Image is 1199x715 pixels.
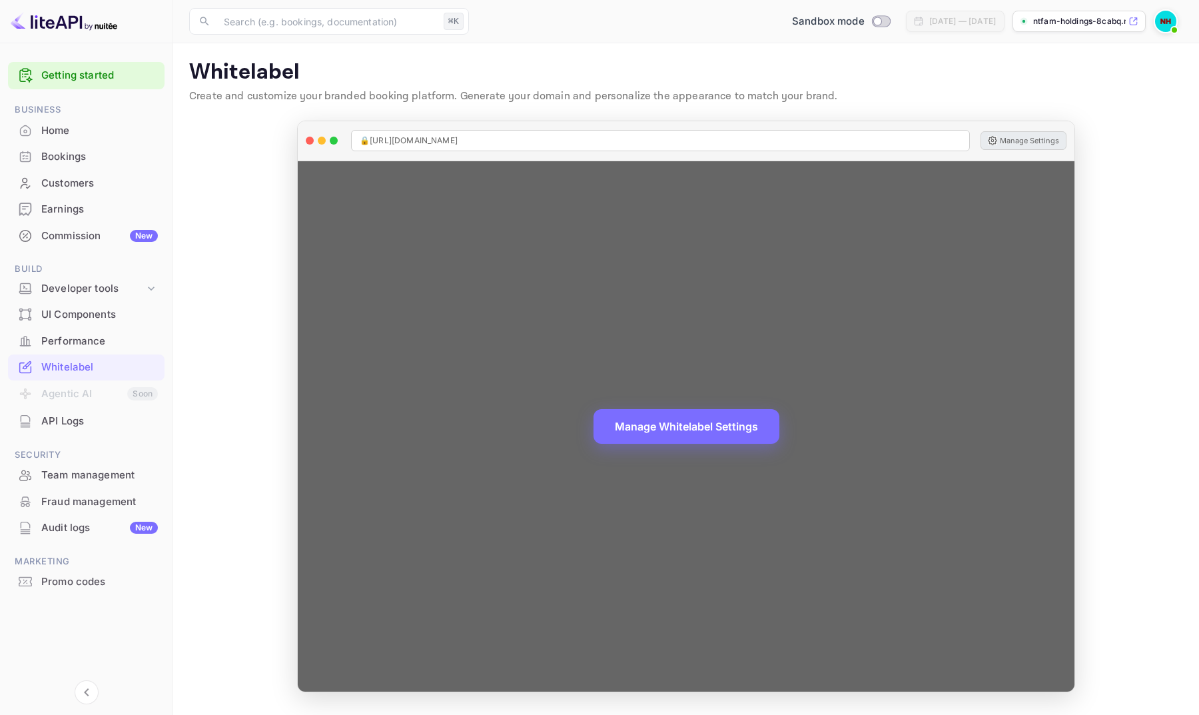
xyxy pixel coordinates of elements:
a: Audit logsNew [8,515,165,540]
span: Business [8,103,165,117]
div: Team management [8,462,165,488]
a: Home [8,118,165,143]
div: Whitelabel [8,355,165,380]
a: Promo codes [8,569,165,594]
div: Whitelabel [41,360,158,375]
a: Customers [8,171,165,195]
p: Whitelabel [189,59,1183,86]
p: ntfam-holdings-8cabq.n... [1033,15,1126,27]
input: Search (e.g. bookings, documentation) [216,8,438,35]
div: Getting started [8,62,165,89]
div: New [130,230,158,242]
div: Customers [8,171,165,197]
button: Collapse navigation [75,680,99,704]
div: Audit logsNew [8,515,165,541]
span: Sandbox mode [792,14,865,29]
button: Manage Settings [981,131,1066,150]
button: Manage Whitelabel Settings [594,409,779,444]
div: Team management [41,468,158,483]
span: Build [8,262,165,277]
div: ⌘K [444,13,464,30]
a: Bookings [8,144,165,169]
a: Fraud management [8,489,165,514]
div: Home [8,118,165,144]
div: Fraud management [8,489,165,515]
div: Bookings [8,144,165,170]
div: Fraud management [41,494,158,510]
div: New [130,522,158,534]
div: Performance [8,329,165,355]
span: 🔒 [URL][DOMAIN_NAME] [360,135,458,147]
div: Commission [41,229,158,244]
a: UI Components [8,302,165,327]
div: Performance [41,334,158,349]
div: Audit logs [41,520,158,536]
div: Developer tools [41,281,145,297]
div: CommissionNew [8,223,165,249]
div: Customers [41,176,158,191]
a: CommissionNew [8,223,165,248]
div: API Logs [8,408,165,434]
a: Earnings [8,197,165,221]
div: UI Components [41,307,158,323]
div: UI Components [8,302,165,328]
div: [DATE] — [DATE] [929,15,996,27]
a: Performance [8,329,165,353]
p: Create and customize your branded booking platform. Generate your domain and personalize the appe... [189,89,1183,105]
span: Security [8,448,165,462]
div: Promo codes [41,574,158,590]
div: Switch to Production mode [787,14,895,29]
a: API Logs [8,408,165,433]
img: LiteAPI logo [11,11,117,32]
div: Bookings [41,149,158,165]
div: Promo codes [8,569,165,595]
a: Whitelabel [8,355,165,379]
div: Earnings [41,202,158,217]
div: Developer tools [8,277,165,301]
span: Marketing [8,554,165,569]
a: Team management [8,462,165,487]
div: Earnings [8,197,165,223]
img: NTFam Holdings [1155,11,1176,32]
a: Getting started [41,68,158,83]
div: API Logs [41,414,158,429]
div: Home [41,123,158,139]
